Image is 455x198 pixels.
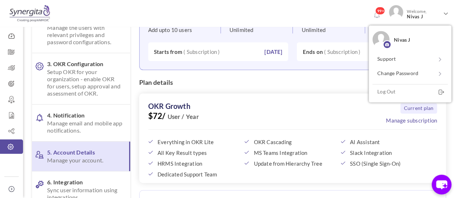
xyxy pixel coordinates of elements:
[47,149,122,164] span: 5. Account Details
[389,5,403,19] img: Photo
[350,160,433,167] span: SSO (Single Sign-On)
[166,113,184,120] b: User /
[372,84,448,99] a: Log Out
[158,149,240,156] span: All Key Result types
[350,149,433,156] span: Slack Integration
[148,102,190,110] label: OKR Growth
[254,160,336,167] span: Update from Hierarchy Tree
[386,117,437,124] a: Manage subscription
[47,60,123,97] span: 3. OKR Configuration
[394,37,410,43] span: Nivas J
[372,66,448,80] a: Change Password
[148,27,192,33] span: Add upto 10 users
[47,157,122,164] span: Manage your account.
[8,5,51,23] img: Logo
[350,139,433,145] span: AI Assistant
[47,68,123,97] span: Setup OKR for your organization - enable OKR for users, setup approval and assessment of OKR.
[229,27,254,33] span: Unlimited
[301,27,326,33] span: Unlimited
[184,113,199,120] b: Year
[324,48,360,55] span: ( Subscription )
[407,14,441,19] span: Nivas J
[254,139,336,145] span: OKR Cascading
[403,5,442,23] span: Welcome,
[264,48,282,55] label: [DATE]
[375,7,385,15] span: 99+
[383,39,391,50] img: Profile image
[254,149,336,156] span: MS Teams Integration
[47,16,123,46] span: 2. User Management
[372,31,390,48] img: Nivas J
[302,49,323,55] b: Ends on
[386,2,451,23] a: Photo Welcome,Nivas J
[372,52,448,66] a: Support
[158,160,240,167] span: HRMS Integration
[154,49,182,55] b: Starts from
[432,175,451,194] button: chat-button
[47,112,123,134] span: 4. Notification
[371,9,382,21] a: Notifications
[47,120,123,134] span: Manage email and mobile app notifications.
[183,48,220,55] span: ( Subscription )
[47,24,123,46] span: Manage the users with relevant privileges and password configurations.
[158,139,240,145] span: Everything in OKR Lite
[158,171,240,178] span: Dedicated Support Team
[148,112,437,130] span: $72/
[139,79,446,86] h4: Plan details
